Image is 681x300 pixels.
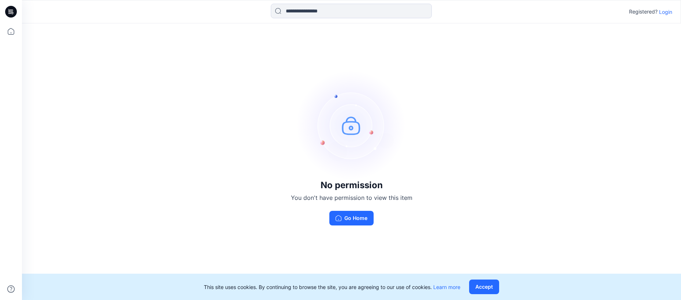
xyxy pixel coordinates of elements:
p: Login [659,8,672,16]
p: Registered? [629,7,658,16]
h3: No permission [291,180,412,190]
a: Learn more [433,284,460,290]
button: Go Home [329,211,374,225]
p: This site uses cookies. By continuing to browse the site, you are agreeing to our use of cookies. [204,283,460,291]
img: no-perm.svg [297,71,407,180]
p: You don't have permission to view this item [291,193,412,202]
button: Accept [469,280,499,294]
